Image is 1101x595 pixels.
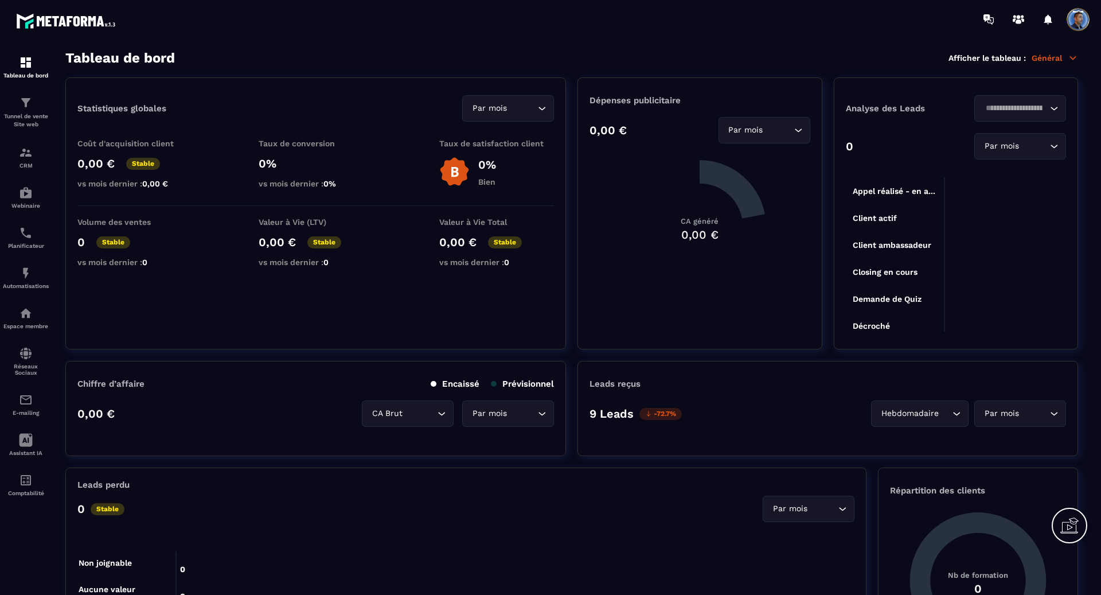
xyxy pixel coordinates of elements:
p: Assistant IA [3,450,49,456]
div: Search for option [719,117,810,143]
p: vs mois dernier : [259,258,373,267]
div: Search for option [974,133,1066,160]
p: E-mailing [3,410,49,416]
a: formationformationTunnel de vente Site web [3,87,49,137]
input: Search for option [982,102,1047,115]
span: Par mois [726,124,766,137]
p: Stable [488,236,522,248]
input: Search for option [1021,407,1047,420]
img: email [19,393,33,407]
p: Encaissé [431,379,479,389]
input: Search for option [509,407,535,420]
input: Search for option [810,503,835,515]
tspan: Non joignable [79,558,132,568]
span: CA Brut [369,407,405,420]
input: Search for option [766,124,791,137]
span: Par mois [982,140,1021,153]
img: accountant [19,473,33,487]
p: Répartition des clients [890,485,1066,496]
input: Search for option [405,407,435,420]
p: Statistiques globales [77,103,166,114]
img: automations [19,306,33,320]
p: Prévisionnel [491,379,554,389]
p: Taux de conversion [259,139,373,148]
p: Volume des ventes [77,217,192,227]
a: social-networksocial-networkRéseaux Sociaux [3,338,49,384]
span: 0% [323,179,336,188]
input: Search for option [941,407,950,420]
p: Dépenses publicitaire [589,95,810,106]
span: Hebdomadaire [879,407,941,420]
p: Stable [91,503,124,515]
div: Search for option [871,400,969,427]
img: automations [19,186,33,200]
p: Valeur à Vie (LTV) [259,217,373,227]
img: social-network [19,347,33,360]
p: vs mois dernier : [77,258,192,267]
p: vs mois dernier : [77,179,192,188]
tspan: Aucune valeur [79,585,135,594]
p: Planificateur [3,243,49,249]
a: accountantaccountantComptabilité [3,465,49,505]
img: formation [19,96,33,110]
a: automationsautomationsWebinaire [3,177,49,217]
img: scheduler [19,226,33,240]
p: Valeur à Vie Total [439,217,554,227]
p: 0% [259,157,373,170]
span: Par mois [982,407,1021,420]
p: 0,00 € [77,407,115,421]
p: 0 [77,235,85,249]
a: formationformationCRM [3,137,49,177]
tspan: Client actif [853,213,897,223]
p: 9 Leads [589,407,634,421]
span: 0,00 € [142,179,168,188]
span: 0 [142,258,147,267]
div: Search for option [763,496,854,522]
p: Bien [478,177,496,186]
span: Par mois [470,407,509,420]
p: Stable [126,158,160,170]
tspan: Client ambassadeur [853,240,931,250]
p: Coût d'acquisition client [77,139,192,148]
div: Search for option [462,95,554,122]
p: 0 [77,502,85,516]
p: 0,00 € [589,123,627,137]
img: b-badge-o.b3b20ee6.svg [439,157,470,187]
a: schedulerschedulerPlanificateur [3,217,49,258]
p: 0 [846,139,853,153]
p: Stable [307,236,341,248]
p: Réseaux Sociaux [3,363,49,376]
p: Leads perdu [77,480,130,490]
p: Chiffre d’affaire [77,379,145,389]
h3: Tableau de bord [65,50,175,66]
p: vs mois dernier : [439,258,554,267]
tspan: Appel réalisé - en a... [853,186,935,196]
div: Search for option [974,95,1066,122]
a: automationsautomationsAutomatisations [3,258,49,298]
p: -72.7% [639,408,682,420]
p: Afficher le tableau : [948,53,1026,63]
img: formation [19,56,33,69]
a: emailemailE-mailing [3,384,49,425]
span: 0 [504,258,509,267]
img: logo [16,10,119,32]
p: 0,00 € [439,235,477,249]
p: Stable [96,236,130,248]
a: automationsautomationsEspace membre [3,298,49,338]
img: formation [19,146,33,160]
p: Espace membre [3,323,49,329]
p: 0,00 € [259,235,296,249]
input: Search for option [1021,140,1047,153]
p: Leads reçus [589,379,641,389]
div: Search for option [462,400,554,427]
p: Général [1032,53,1078,63]
a: Assistant IA [3,425,49,465]
p: Tunnel de vente Site web [3,112,49,129]
tspan: Demande de Quiz [853,294,922,304]
p: Comptabilité [3,490,49,496]
span: 0 [323,258,329,267]
p: Analyse des Leads [846,103,956,114]
p: Tableau de bord [3,72,49,79]
div: Search for option [974,400,1066,427]
input: Search for option [509,102,535,115]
